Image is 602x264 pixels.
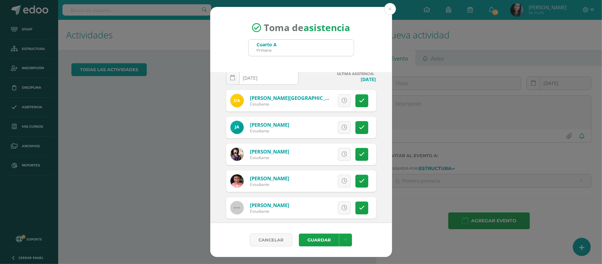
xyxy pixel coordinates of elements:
[250,175,289,182] a: [PERSON_NAME]
[250,208,289,214] div: Estudiante
[250,202,289,208] a: [PERSON_NAME]
[264,22,350,34] span: Toma de
[230,121,244,134] img: 30ca80492f6d7812514bebd714b7300e.png
[250,148,289,155] a: [PERSON_NAME]
[299,234,339,246] button: Guardar
[304,76,376,82] h4: [DATE]
[230,94,244,107] img: 101895198eb2e619b567432397c7a699.png
[384,3,396,15] button: Close (Esc)
[257,48,277,53] div: Primaria
[257,41,277,48] div: Cuarto A
[230,174,244,188] img: d74030ebd2cfa3e623da8e36dffc24cf.png
[250,121,289,128] a: [PERSON_NAME]
[250,234,292,246] a: Cancelar
[226,71,298,84] input: Fecha de Inasistencia
[250,128,289,134] div: Estudiante
[304,71,376,76] h4: ULTIMA ASISTENCIA:
[250,182,289,187] div: Estudiante
[230,201,244,214] img: 60x60
[250,101,329,107] div: Estudiante
[230,148,244,161] img: f1c32b67ae2c8d32c3e38953179dc891.png
[250,95,340,101] a: [PERSON_NAME][GEOGRAPHIC_DATA]
[303,22,350,34] strong: asistencia
[249,40,354,56] input: Busca un grado o sección aquí...
[250,155,289,160] div: Estudiante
